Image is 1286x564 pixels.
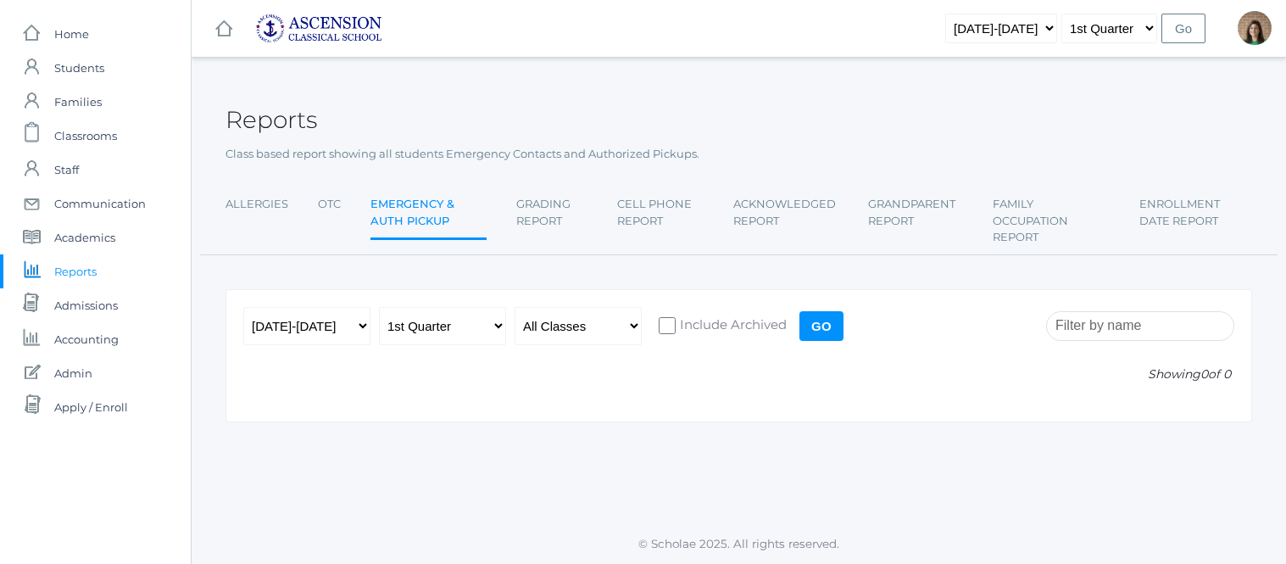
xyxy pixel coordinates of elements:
[1046,311,1234,341] input: Filter by name
[733,187,838,237] a: Acknowledged Report
[993,187,1110,254] a: Family Occupation Report
[868,187,963,237] a: Grandparent Report
[54,119,117,153] span: Classrooms
[617,187,703,237] a: Cell Phone Report
[1161,14,1205,43] input: Go
[370,187,487,240] a: Emergency & Auth Pickup
[54,17,89,51] span: Home
[225,107,317,133] h2: Reports
[192,535,1286,552] p: © Scholae 2025. All rights reserved.
[54,153,79,187] span: Staff
[54,288,118,322] span: Admissions
[54,390,128,424] span: Apply / Enroll
[54,356,92,390] span: Admin
[318,187,341,221] a: OTC
[54,322,119,356] span: Accounting
[516,187,588,237] a: Grading Report
[54,187,146,221] span: Communication
[255,14,382,43] img: ascension-logo-blue-113fc29133de2fb5813e50b71547a291c5fdb7962bf76d49838a2a14a36269ea.jpg
[54,85,102,119] span: Families
[243,366,1234,383] p: Showing of 0
[54,51,104,85] span: Students
[1139,187,1252,237] a: Enrollment Date Report
[225,187,288,221] a: Allergies
[1200,366,1208,382] span: 0
[1238,11,1272,45] div: Jenna Adams
[54,254,97,288] span: Reports
[225,146,1252,163] p: Class based report showing all students Emergency Contacts and Authorized Pickups.
[54,221,115,254] span: Academics
[676,316,787,337] span: Include Archived
[799,311,843,341] input: Go
[659,317,676,334] input: Include Archived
